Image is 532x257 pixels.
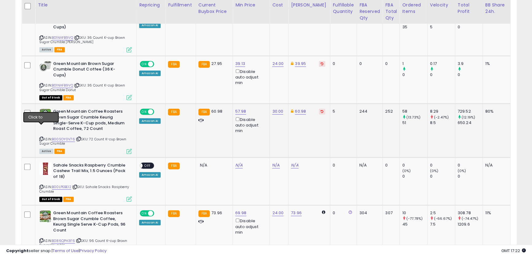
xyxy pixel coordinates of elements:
[211,61,222,66] span: 27.95
[140,61,148,66] span: ON
[139,22,161,28] div: Amazon AI
[153,211,163,216] span: OFF
[39,197,62,202] span: All listings that are currently out of stock and unavailable for purchase on Amazon
[485,109,506,114] div: 80%
[39,109,132,153] div: ASIN:
[458,120,483,126] div: 650.24
[39,184,129,194] span: | SKU: Sahale Snacks Raspberry Crumble
[39,163,52,175] img: 412t-atdWjL._SL40_.jpg
[139,2,163,8] div: Repricing
[53,163,128,181] b: Sahale Snacks Raspberry Crumble Cashew Trail Mix, 1.5 Ounces (Pack of 18)
[402,61,427,66] div: 1
[168,109,179,115] small: FBA
[458,210,483,216] div: 308.78
[39,137,127,146] span: | SKU: 72 Count K-cup Brown Sugar Crumble
[385,163,395,168] div: 0
[6,248,29,254] strong: Copyright
[359,210,378,216] div: 304
[235,217,265,235] div: Disable auto adjust min
[458,168,466,173] small: (0%)
[235,116,265,134] div: Disable auto adjust min
[430,2,452,8] div: Velocity
[211,210,222,216] span: 73.96
[140,109,148,114] span: ON
[52,184,71,190] a: B00LPEBEI2
[462,115,475,120] small: (12.19%)
[39,47,53,52] span: All listings currently available for purchase on Amazon
[143,163,152,168] span: OFF
[39,95,62,100] span: All listings that are currently out of stock and unavailable for purchase on Amazon
[458,109,483,114] div: 729.52
[39,109,52,121] img: 51oyUkvrrZL._SL40_.jpg
[402,120,427,126] div: 51
[52,137,75,142] a: B00SOY0V76
[153,61,163,66] span: OFF
[385,2,397,21] div: FBA Total Qty
[139,118,161,124] div: Amazon AI
[52,83,73,88] a: B01NAFB9VQ
[430,120,455,126] div: 8.5
[198,109,210,115] small: FBA
[359,61,378,66] div: 0
[168,61,179,68] small: FBA
[333,210,352,216] div: 0
[54,149,65,154] span: FBA
[458,61,483,66] div: 3.9
[272,2,286,8] div: Cost
[198,2,230,15] div: Current Buybox Price
[63,95,74,100] span: FBA
[485,2,508,15] div: BB Share 24h.
[272,61,284,67] a: 24.00
[359,163,378,168] div: N/A
[462,216,478,221] small: (-74.47%)
[235,61,245,67] a: 39.13
[198,210,210,217] small: FBA
[235,108,246,114] a: 57.98
[295,108,306,114] a: 60.98
[485,210,506,216] div: 11%
[80,248,107,254] a: Privacy Policy
[402,174,427,179] div: 0
[430,168,439,173] small: (0%)
[200,162,207,168] span: N/A
[458,174,483,179] div: 0
[38,2,134,8] div: Title
[39,61,132,100] div: ASIN:
[333,109,352,114] div: 5
[153,109,163,114] span: OFF
[333,163,352,168] div: 0
[235,210,246,216] a: 69.98
[434,216,452,221] small: (-66.67%)
[168,210,179,217] small: FBA
[139,220,161,225] div: Amazon AI
[295,61,306,67] a: 39.95
[211,108,222,114] span: 60.98
[54,47,65,52] span: FBA
[168,2,193,8] div: Fulfillment
[458,2,480,15] div: Total Profit
[198,61,210,68] small: FBA
[6,248,107,254] div: seller snap | |
[430,163,455,168] div: 0
[333,61,352,66] div: 0
[485,61,506,66] div: 1%
[501,248,526,254] span: 2025-08-14 17:22 GMT
[406,216,423,221] small: (-77.78%)
[39,163,132,201] div: ASIN:
[235,2,267,8] div: Min Price
[291,2,327,8] div: [PERSON_NAME]
[359,109,378,114] div: 244
[53,210,128,235] b: Green Mountain Coffee Roasters Brown Sugar Crumble Coffee, Keurig Single Serve K-Cup Pods, 96 Count
[485,163,506,168] div: N/A
[291,210,302,216] a: 73.96
[235,162,243,168] a: N/A
[385,109,395,114] div: 252
[140,211,148,216] span: ON
[458,72,483,78] div: 0
[53,61,128,80] b: Green Mountain Brown Sugar Crumble Donut Coffee (36 K-Cups)
[53,109,128,133] b: Green Mountain Coffee Roasters Brown Sugar Crumble Keurig Single-Serve K-Cup pods, Medium Roast C...
[430,72,455,78] div: 0
[385,210,395,216] div: 307
[402,24,427,30] div: 35
[235,68,265,86] div: Disable auto adjust min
